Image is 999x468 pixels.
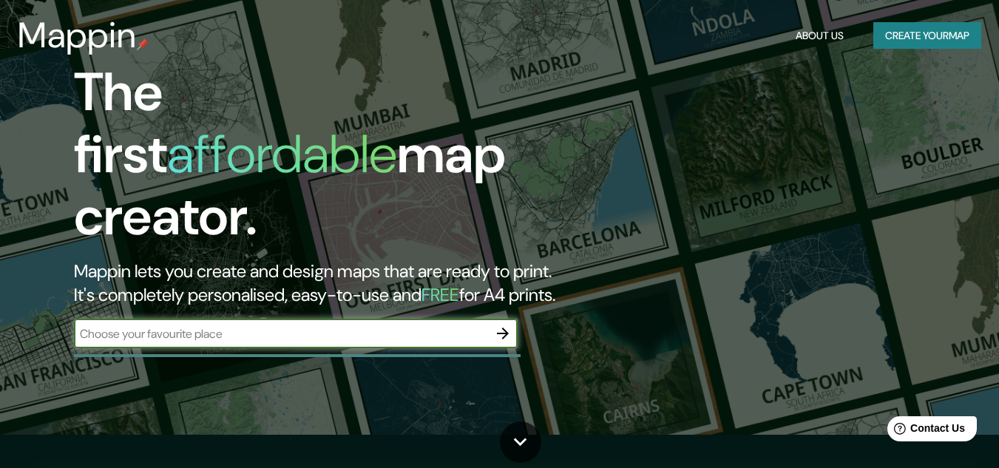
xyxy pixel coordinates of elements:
button: About Us [790,22,850,50]
h5: FREE [421,283,459,306]
h2: Mappin lets you create and design maps that are ready to print. It's completely personalised, eas... [74,260,574,307]
h1: The first map creator. [74,61,574,260]
img: mappin-pin [137,38,149,50]
h1: affordable [167,120,397,189]
h3: Mappin [18,15,137,56]
input: Choose your favourite place [74,325,488,342]
iframe: Help widget launcher [867,410,983,452]
button: Create yourmap [873,22,981,50]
